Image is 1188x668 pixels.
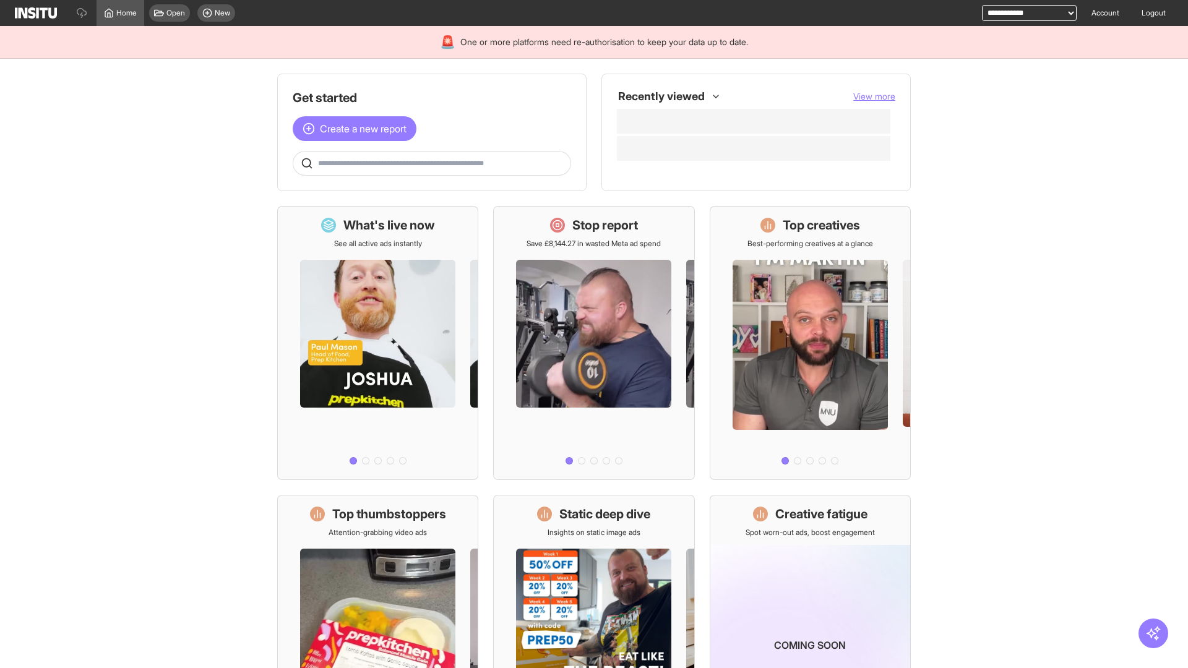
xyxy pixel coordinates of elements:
[747,239,873,249] p: Best-performing creatives at a glance
[572,216,638,234] h1: Stop report
[215,8,230,18] span: New
[548,528,640,537] p: Insights on static image ads
[710,206,911,480] a: Top creativesBest-performing creatives at a glance
[277,206,478,480] a: What's live nowSee all active ads instantly
[334,239,422,249] p: See all active ads instantly
[320,121,407,136] span: Create a new report
[116,8,137,18] span: Home
[293,89,571,106] h1: Get started
[15,7,57,19] img: Logo
[293,116,416,141] button: Create a new report
[329,528,427,537] p: Attention-grabbing video ads
[559,505,650,523] h1: Static deep dive
[332,505,446,523] h1: Top thumbstoppers
[853,90,895,103] button: View more
[440,33,455,51] div: 🚨
[493,206,694,480] a: Stop reportSave £8,144.27 in wasted Meta ad spend
[460,36,748,48] span: One or more platforms need re-authorisation to keep your data up to date.
[166,8,185,18] span: Open
[527,239,661,249] p: Save £8,144.27 in wasted Meta ad spend
[783,216,860,234] h1: Top creatives
[343,216,435,234] h1: What's live now
[853,91,895,101] span: View more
